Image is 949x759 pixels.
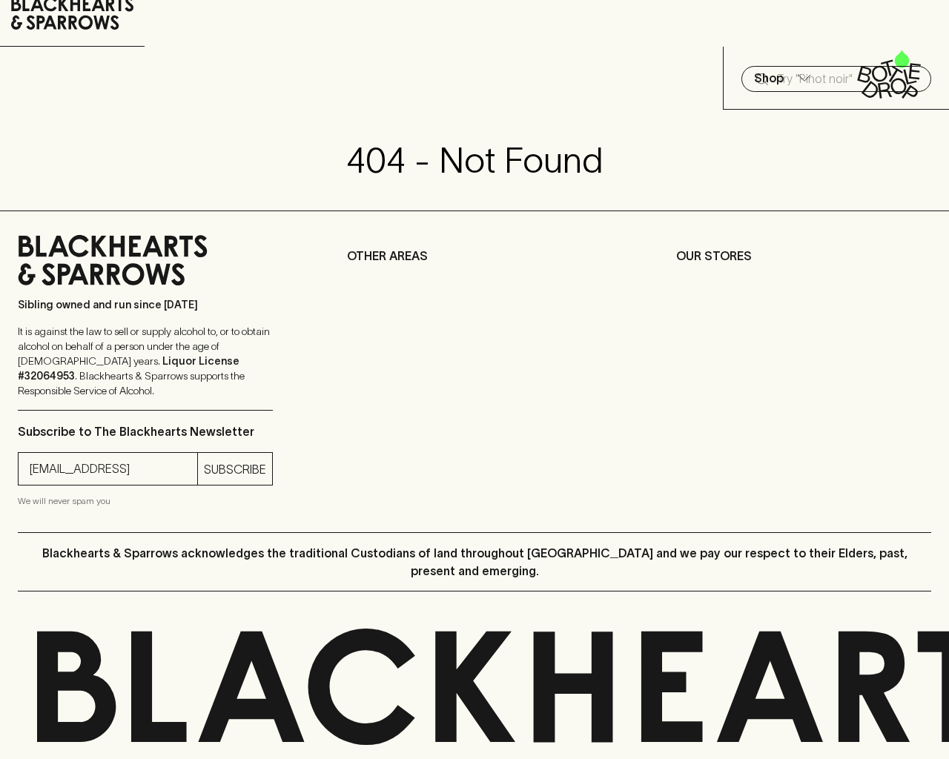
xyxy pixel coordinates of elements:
[18,422,273,440] p: Subscribe to The Blackhearts Newsletter
[777,67,919,91] input: Try "Pinot noir"
[29,544,920,580] p: Blackhearts & Sparrows acknowledges the traditional Custodians of land throughout [GEOGRAPHIC_DAT...
[18,494,273,508] p: We will never spam you
[198,453,272,485] button: SUBSCRIBE
[346,139,603,181] h3: 404 - Not Found
[724,47,836,109] button: Shop
[30,457,197,481] input: e.g. jane@blackheartsandsparrows.com.au
[18,297,273,312] p: Sibling owned and run since [DATE]
[347,247,602,265] p: OTHER AREAS
[676,247,931,265] p: OUR STORES
[204,460,266,478] p: SUBSCRIBE
[18,324,273,398] p: It is against the law to sell or supply alcohol to, or to obtain alcohol on behalf of a person un...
